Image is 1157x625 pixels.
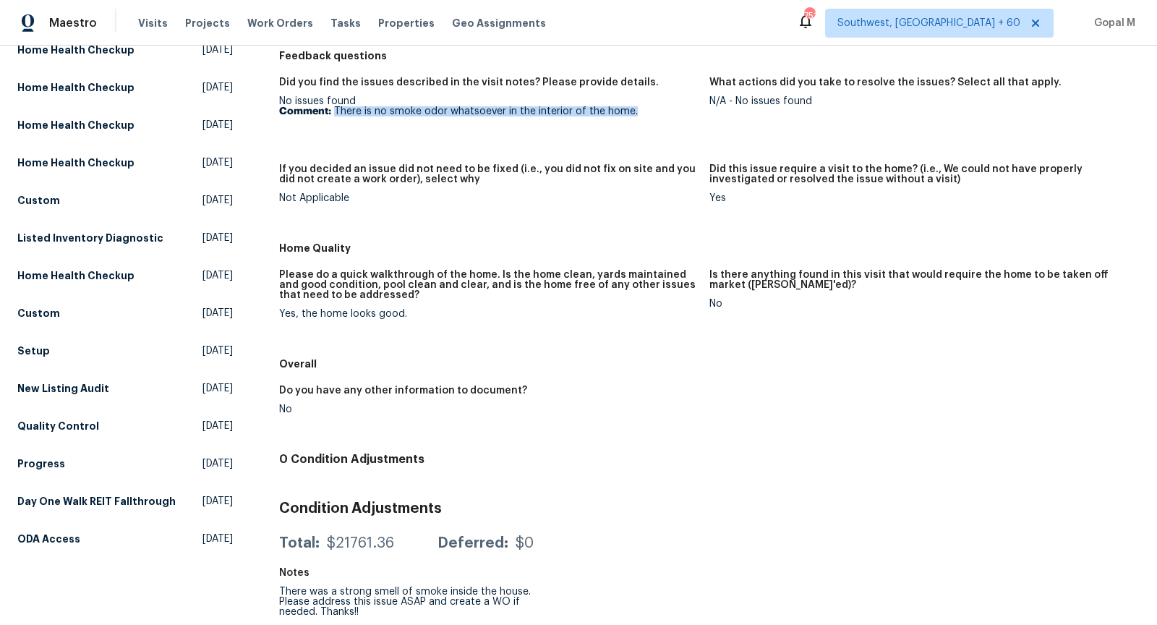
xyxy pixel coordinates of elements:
span: Gopal M [1088,16,1135,30]
h5: Quality Control [17,419,99,433]
span: [DATE] [202,344,233,358]
div: No [709,299,1128,309]
span: Work Orders [247,16,313,30]
a: Home Health Checkup[DATE] [17,150,233,176]
h5: Day One Walk REIT Fallthrough [17,494,176,509]
div: Not Applicable [279,193,698,203]
span: Projects [185,16,230,30]
h5: Did you find the issues described in the visit notes? Please provide details. [279,77,659,88]
span: [DATE] [202,118,233,132]
span: Southwest, [GEOGRAPHIC_DATA] + 60 [837,16,1020,30]
div: Yes, the home looks good. [279,309,698,319]
h5: Home Health Checkup [17,156,135,170]
h5: Home Quality [279,241,1140,255]
a: Progress[DATE] [17,451,233,477]
span: [DATE] [202,456,233,471]
h5: What actions did you take to resolve the issues? Select all that apply. [709,77,1062,88]
span: [DATE] [202,419,233,433]
a: Listed Inventory Diagnostic[DATE] [17,225,233,251]
a: New Listing Audit[DATE] [17,375,233,401]
div: 751 [804,9,814,23]
h5: Overall [279,357,1140,371]
h5: Home Health Checkup [17,80,135,95]
span: [DATE] [202,306,233,320]
div: $21761.36 [327,536,394,550]
span: [DATE] [202,268,233,283]
a: Day One Walk REIT Fallthrough[DATE] [17,488,233,514]
h5: Home Health Checkup [17,118,135,132]
a: Home Health Checkup[DATE] [17,75,233,101]
h5: Notes [279,568,309,578]
a: Setup[DATE] [17,338,233,364]
span: [DATE] [202,494,233,509]
h5: Did this issue require a visit to the home? (i.e., We could not have properly investigated or res... [709,164,1128,184]
div: $0 [516,536,534,550]
a: Quality Control[DATE] [17,413,233,439]
span: Geo Assignments [452,16,546,30]
span: Visits [138,16,168,30]
div: No [279,404,698,414]
h3: Condition Adjustments [279,501,1140,516]
span: [DATE] [202,43,233,57]
div: Deferred: [437,536,508,550]
div: Total: [279,536,320,550]
div: N/A - No issues found [709,96,1128,106]
h4: 0 Condition Adjustments [279,452,1140,467]
span: Properties [378,16,435,30]
a: ODA Access[DATE] [17,526,233,552]
h5: Home Health Checkup [17,43,135,57]
a: Home Health Checkup[DATE] [17,263,233,289]
span: Tasks [330,18,361,28]
span: [DATE] [202,381,233,396]
h5: Setup [17,344,50,358]
a: Custom[DATE] [17,300,233,326]
span: [DATE] [202,532,233,546]
h5: Custom [17,193,60,208]
h5: Home Health Checkup [17,268,135,283]
b: Comment: [279,106,331,116]
span: [DATE] [202,231,233,245]
p: There is no smoke odor whatsoever in the interior of the home. [279,106,698,116]
h5: Is there anything found in this visit that would require the home to be taken off market ([PERSON... [709,270,1128,290]
h5: Progress [17,456,65,471]
a: Home Health Checkup[DATE] [17,112,233,138]
h5: Do you have any other information to document? [279,386,527,396]
h5: Custom [17,306,60,320]
h5: ODA Access [17,532,80,546]
h5: Listed Inventory Diagnostic [17,231,163,245]
span: [DATE] [202,80,233,95]
div: Yes [709,193,1128,203]
a: Home Health Checkup[DATE] [17,37,233,63]
div: No issues found [279,96,698,116]
span: Maestro [49,16,97,30]
h5: Feedback questions [279,48,1140,63]
h5: New Listing Audit [17,381,109,396]
a: Custom[DATE] [17,187,233,213]
h5: If you decided an issue did not need to be fixed (i.e., you did not fix on site and you did not c... [279,164,698,184]
div: There was a strong smell of smoke inside the house. Please address this issue ASAP and create a W... [279,587,537,617]
span: [DATE] [202,193,233,208]
h5: Please do a quick walkthrough of the home. Is the home clean, yards maintained and good condition... [279,270,698,300]
span: [DATE] [202,156,233,170]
